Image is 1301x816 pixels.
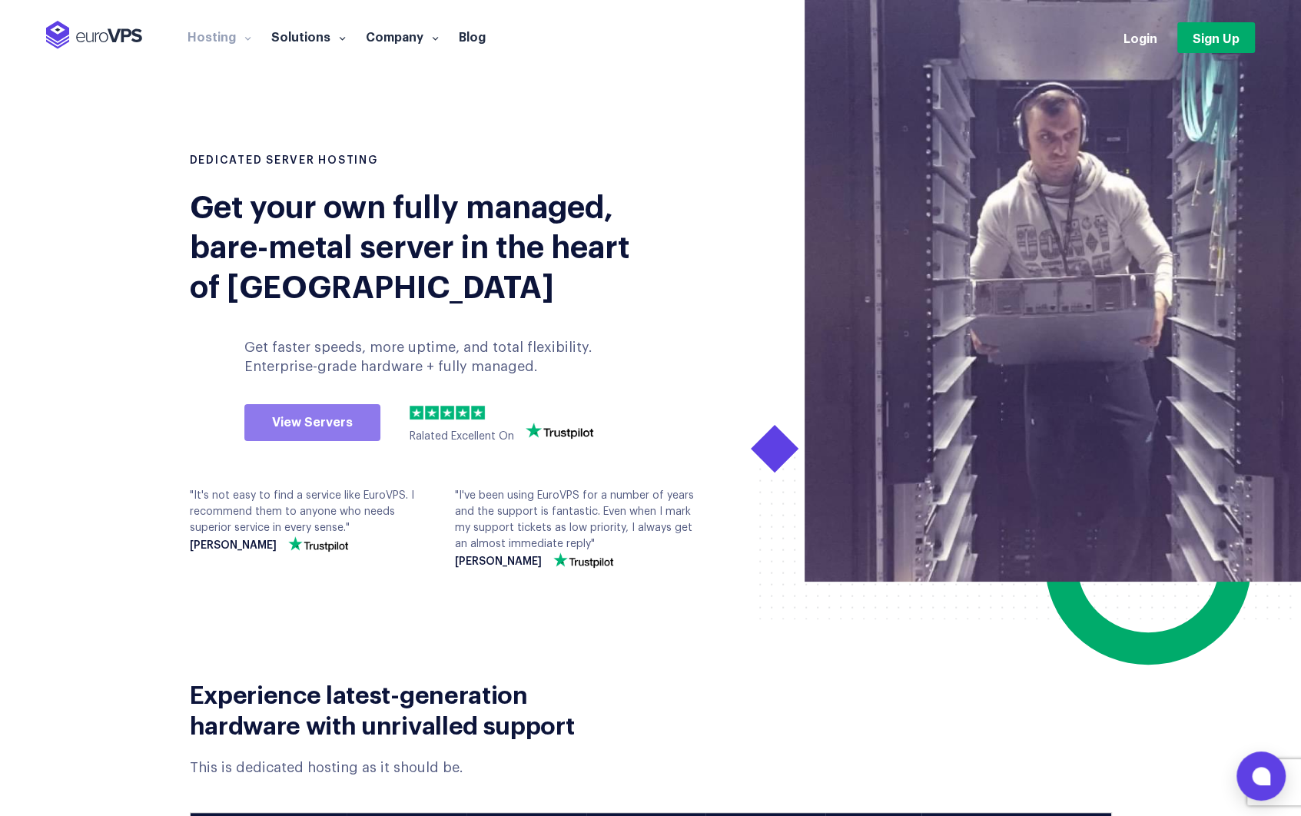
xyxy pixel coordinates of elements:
h2: Experience latest-generation hardware with unrivalled support [190,678,639,739]
a: Solutions [261,28,356,44]
img: 5 [471,406,485,420]
img: EuroVPS [46,21,142,49]
a: Login [1123,29,1157,46]
img: trustpilot-vector-logo.png [553,552,613,568]
img: 2 [425,406,439,420]
div: "I've been using EuroVPS for a number of years and the support is fantastic. Even when I mark my ... [455,488,697,568]
div: This is dedicated hosting as it should be. [190,758,639,778]
div: "It's not easy to find a service like EuroVPS. I recommend them to anyone who needs superior serv... [190,488,432,552]
a: Company [356,28,449,44]
img: trustpilot-vector-logo.png [288,536,348,552]
button: Open chat window [1236,751,1286,801]
strong: [PERSON_NAME] [190,540,277,552]
a: Blog [449,28,496,44]
a: Hosting [178,28,261,44]
p: Get faster speeds, more uptime, and total flexibility. Enterprise-grade hardware + fully managed. [244,338,624,376]
div: Get your own fully managed, bare-metal server in the heart of [GEOGRAPHIC_DATA] [190,184,639,304]
h1: DEDICATED SERVER HOSTING [190,154,639,169]
img: 4 [456,406,470,420]
a: Sign Up [1177,22,1255,53]
span: Ralated Excellent On [410,431,514,442]
img: 3 [440,406,454,420]
strong: [PERSON_NAME] [455,556,542,568]
a: View Servers [244,404,380,441]
img: 1 [410,406,423,420]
